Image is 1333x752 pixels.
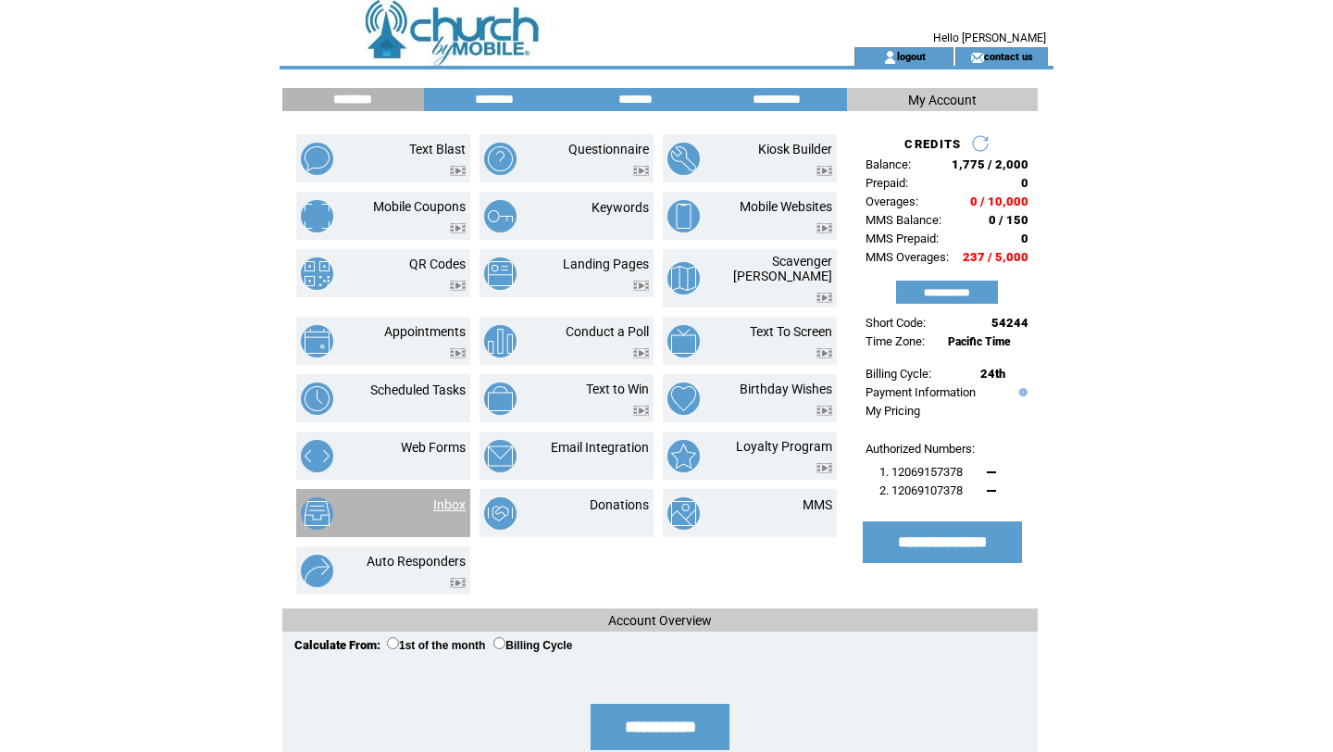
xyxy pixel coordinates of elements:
input: Billing Cycle [493,637,505,649]
img: mobile-websites.png [667,200,700,232]
a: QR Codes [409,257,466,271]
img: text-to-win.png [484,382,517,415]
span: Hello [PERSON_NAME] [933,31,1046,44]
img: video.png [450,166,466,176]
a: Keywords [592,200,649,215]
a: Landing Pages [563,257,649,271]
span: 237 / 5,000 [963,250,1028,264]
a: logout [897,50,926,62]
a: Scheduled Tasks [370,382,466,397]
span: MMS Prepaid: [866,232,939,245]
a: My Pricing [866,404,920,418]
span: Time Zone: [866,334,925,348]
img: appointments.png [301,325,333,357]
img: inbox.png [301,497,333,530]
a: Auto Responders [367,554,466,569]
span: Billing Cycle: [866,367,931,381]
span: Balance: [866,157,911,171]
span: 1,775 / 2,000 [952,157,1028,171]
a: contact us [984,50,1033,62]
img: scheduled-tasks.png [301,382,333,415]
img: landing-pages.png [484,257,517,290]
a: Donations [590,497,649,512]
a: Scavenger [PERSON_NAME] [733,254,832,283]
img: qr-codes.png [301,257,333,290]
img: video.png [450,223,466,233]
img: email-integration.png [484,440,517,472]
span: MMS Balance: [866,213,941,227]
span: Authorized Numbers: [866,442,975,456]
img: video.png [450,348,466,358]
span: Overages: [866,194,918,208]
img: video.png [816,166,832,176]
img: text-blast.png [301,143,333,175]
a: Payment Information [866,385,976,399]
a: Web Forms [401,440,466,455]
img: mms.png [667,497,700,530]
img: video.png [633,166,649,176]
img: questionnaire.png [484,143,517,175]
span: Calculate From: [294,638,380,652]
span: Account Overview [608,613,712,628]
img: contact_us_icon.gif [970,50,984,65]
label: 1st of the month [387,639,485,652]
a: Conduct a Poll [566,324,649,339]
img: video.png [816,463,832,473]
span: 0 [1021,176,1028,190]
img: kiosk-builder.png [667,143,700,175]
img: video.png [633,406,649,416]
img: text-to-screen.png [667,325,700,357]
span: 1. 12069157378 [879,465,963,479]
a: Email Integration [551,440,649,455]
span: Short Code: [866,316,926,330]
a: Appointments [384,324,466,339]
label: Billing Cycle [493,639,572,652]
img: video.png [816,223,832,233]
img: video.png [816,348,832,358]
img: help.gif [1015,388,1028,396]
input: 1st of the month [387,637,399,649]
img: donations.png [484,497,517,530]
img: birthday-wishes.png [667,382,700,415]
img: video.png [633,281,649,291]
img: video.png [816,406,832,416]
img: mobile-coupons.png [301,200,333,232]
span: 2. 12069107378 [879,483,963,497]
a: Text Blast [409,142,466,157]
span: Pacific Time [948,335,1011,348]
img: loyalty-program.png [667,440,700,472]
a: Mobile Websites [740,199,832,214]
a: Mobile Coupons [373,199,466,214]
a: Text to Win [586,382,649,396]
span: 0 / 10,000 [970,194,1028,208]
span: MMS Overages: [866,250,949,264]
a: Questionnaire [568,142,649,157]
img: scavenger-hunt.png [667,262,700,295]
img: video.png [450,281,466,291]
img: auto-responders.png [301,555,333,587]
img: web-forms.png [301,440,333,472]
span: CREDITS [904,137,961,151]
img: video.png [816,293,832,303]
img: video.png [450,578,466,588]
img: conduct-a-poll.png [484,325,517,357]
a: Text To Screen [750,324,832,339]
span: 0 / 150 [989,213,1028,227]
span: 24th [980,367,1005,381]
a: Kiosk Builder [758,142,832,157]
img: account_icon.gif [883,50,897,65]
a: Inbox [433,497,466,512]
a: MMS [803,497,832,512]
span: 54244 [991,316,1028,330]
span: Prepaid: [866,176,908,190]
span: 0 [1021,232,1028,245]
img: video.png [633,348,649,358]
img: keywords.png [484,200,517,232]
a: Loyalty Program [736,439,832,454]
span: My Account [908,93,977,107]
a: Birthday Wishes [740,382,832,396]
